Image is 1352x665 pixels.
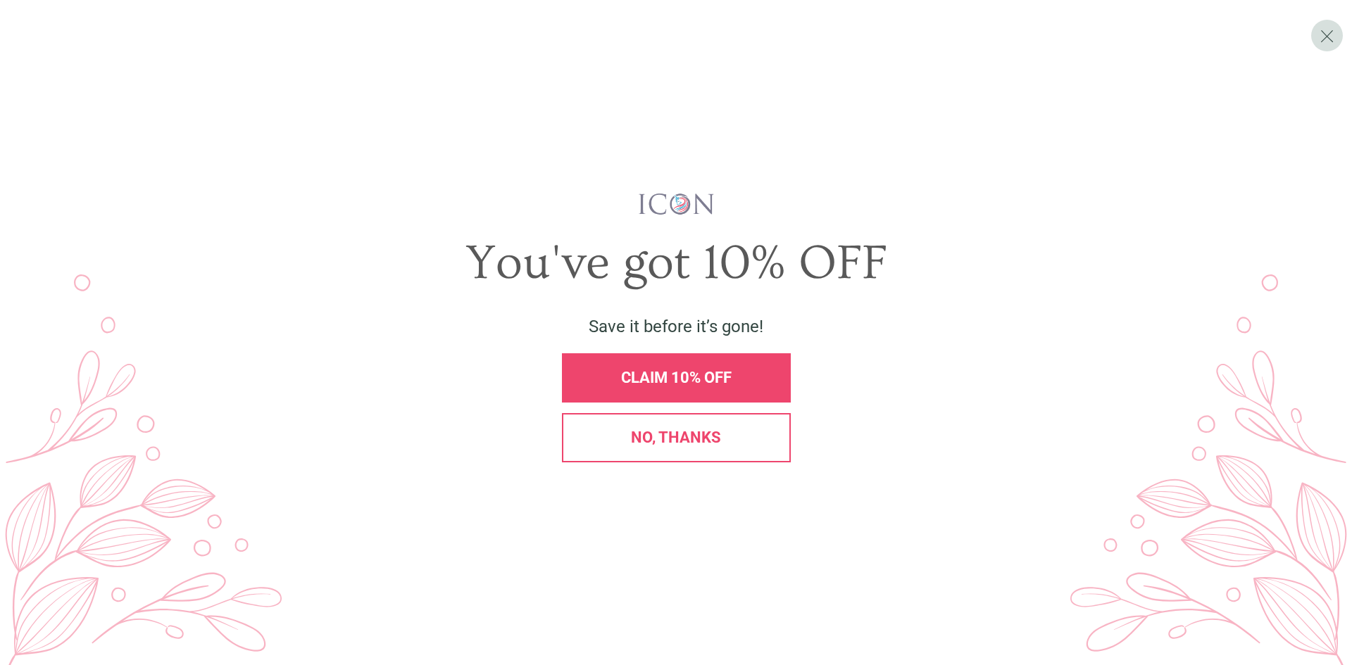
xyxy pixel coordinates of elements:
span: X [1320,25,1334,46]
span: CLAIM 10% OFF [621,369,732,386]
span: You've got 10% OFF [465,236,887,291]
img: iconwallstickersl_1754656298800.png [637,192,716,216]
span: No, thanks [631,429,721,446]
span: Save it before it’s gone! [589,317,763,336]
